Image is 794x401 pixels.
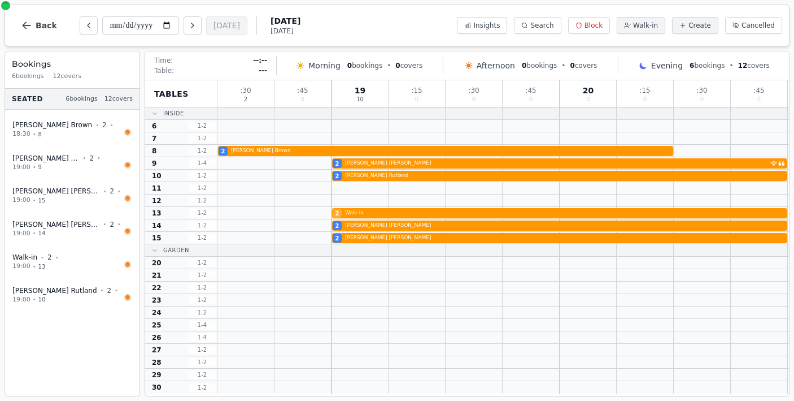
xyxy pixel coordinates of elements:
span: 2 [89,154,94,163]
button: [PERSON_NAME] [PERSON_NAME]•2•19:00•9 [5,148,139,179]
button: Search [514,17,561,34]
span: Morning [308,60,341,71]
span: Search [530,21,553,30]
button: Back [12,12,66,39]
svg: Customer message [778,160,785,167]
span: 0 [529,97,533,102]
span: • [33,229,36,238]
span: covers [570,61,597,70]
span: 0 [472,97,475,102]
span: • [33,163,36,171]
span: • [95,121,99,130]
span: • [561,61,565,70]
span: 10 [356,97,364,102]
span: 1 - 2 [189,221,216,230]
span: 2 [335,159,339,168]
button: Create [672,17,718,34]
span: • [33,295,36,304]
span: 14 [38,229,46,238]
span: : 45 [753,87,764,94]
span: [PERSON_NAME] [PERSON_NAME] [345,159,768,167]
span: [DATE] [271,15,300,27]
span: 29 [152,370,162,380]
span: 2 [110,220,114,229]
span: 2 [107,286,111,295]
span: • [387,61,391,70]
button: Walk-in •2•19:00•13 [5,247,139,278]
span: • [103,220,107,228]
span: 10 [38,295,46,304]
span: --- [259,66,267,75]
span: 1 - 2 [189,383,216,392]
span: bookings [690,61,725,70]
span: 0 [757,97,761,102]
span: [PERSON_NAME] Brown [12,120,92,130]
span: 1 - 2 [189,134,216,143]
span: 9 [152,159,156,168]
span: 1 - 4 [189,159,216,167]
span: • [117,187,121,196]
span: Walk-in [633,21,658,30]
span: 13 [152,209,162,218]
span: 0 [700,97,704,102]
span: : 45 [297,87,308,94]
span: • [110,121,114,130]
span: 2 [110,187,114,196]
span: bookings [347,61,382,70]
span: Inside [163,109,184,118]
span: • [33,262,36,271]
span: 2 [335,209,339,218]
span: Garden [163,246,189,255]
button: [PERSON_NAME] [PERSON_NAME]•2•19:00•15 [5,180,139,212]
span: 19:00 [12,262,30,271]
span: 6 [690,62,694,70]
span: • [97,154,101,162]
span: 1 - 2 [189,146,216,155]
span: 25 [152,321,162,330]
span: 0 [347,62,352,70]
span: • [103,187,107,196]
span: 12 covers [53,72,81,81]
span: [PERSON_NAME] Brown [231,147,673,155]
span: : 30 [468,87,479,94]
span: [PERSON_NAME] [PERSON_NAME] [12,220,100,229]
span: : 15 [411,87,422,94]
span: • [41,253,44,262]
span: 1 - 2 [189,308,216,317]
span: 15 [152,234,162,243]
span: : 30 [240,87,251,94]
button: [DATE] [206,16,247,35]
button: Next day [184,16,202,35]
span: • [83,154,86,162]
span: 2 [244,97,247,102]
span: 6 [152,122,156,131]
span: 14 [152,221,162,230]
span: 19:00 [12,163,30,173]
span: --:-- [253,56,267,65]
h3: Bookings [12,58,133,70]
span: 0 [395,62,400,70]
span: [PERSON_NAME] Rutland [345,172,787,180]
span: 2 [335,222,339,230]
span: 2 [221,147,225,156]
span: 1 - 2 [189,234,216,242]
span: 1 - 2 [189,358,216,366]
span: Table: [154,66,174,75]
span: 0 [522,62,526,70]
span: 6 bookings [66,94,98,104]
span: [PERSON_NAME] [PERSON_NAME] [345,234,787,242]
span: 2 [47,253,52,262]
span: • [55,253,59,262]
span: 20 [583,87,594,94]
span: 19:00 [12,196,30,205]
span: 11 [152,184,162,193]
button: [PERSON_NAME] Brown•2•18:30•8 [5,114,139,145]
span: 8 [152,146,156,156]
button: Insights [457,17,507,34]
span: 9 [38,163,42,171]
span: Tables [154,88,189,100]
span: 2 [102,120,107,130]
span: 0 [415,97,418,102]
span: 28 [152,358,162,367]
span: 1 - 2 [189,271,216,279]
